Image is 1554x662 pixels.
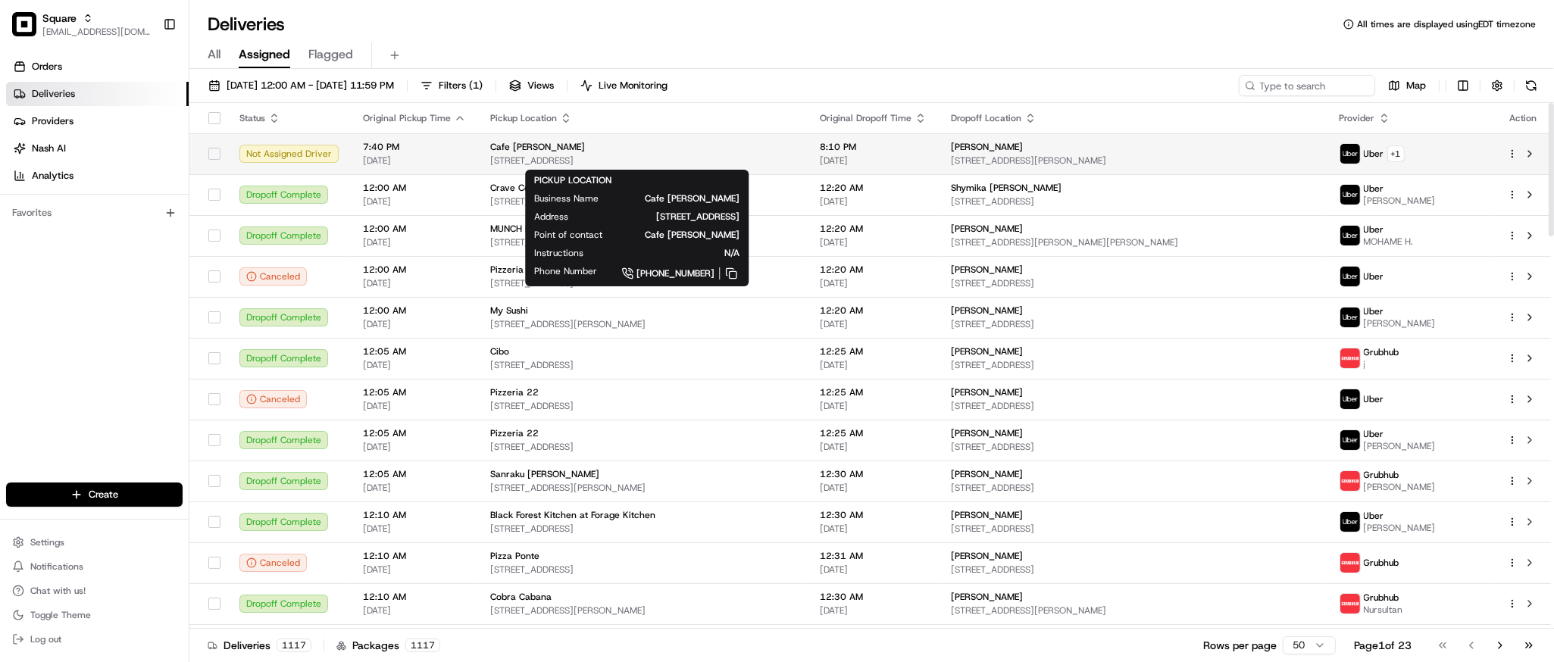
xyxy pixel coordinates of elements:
[363,468,466,480] span: 12:05 AM
[490,550,539,562] span: Pizza Ponte
[490,195,796,208] span: [STREET_ADDRESS]
[820,155,927,167] span: [DATE]
[1381,75,1433,96] button: Map
[1521,75,1542,96] button: Refresh
[490,112,557,124] span: Pickup Location
[15,221,27,233] div: 📗
[951,304,1023,317] span: [PERSON_NAME]
[42,11,77,26] button: Square
[1340,267,1360,286] img: uber-new-logo.jpeg
[1340,144,1360,164] img: uber-new-logo.jpeg
[363,236,466,248] span: [DATE]
[6,532,183,553] button: Settings
[623,192,739,205] span: Cafe [PERSON_NAME]
[820,468,927,480] span: 12:30 AM
[534,192,599,205] span: Business Name
[363,564,466,576] span: [DATE]
[32,169,73,183] span: Analytics
[1340,112,1375,124] span: Provider
[490,359,796,371] span: [STREET_ADDRESS]
[534,229,602,241] span: Point of contact
[239,390,307,408] button: Canceled
[1340,471,1360,491] img: 5e692f75ce7d37001a5d71f1
[208,45,220,64] span: All
[15,61,276,85] p: Welcome 👋
[1364,236,1414,248] span: MOHAME H.
[363,264,466,276] span: 12:00 AM
[363,523,466,535] span: [DATE]
[1507,112,1539,124] div: Action
[490,304,528,317] span: My Sushi
[490,345,509,358] span: Cibo
[42,26,151,38] button: [EMAIL_ADDRESS][DOMAIN_NAME]
[258,149,276,167] button: Start new chat
[6,604,183,626] button: Toggle Theme
[1364,440,1436,452] span: [PERSON_NAME]
[951,359,1315,371] span: [STREET_ADDRESS]
[32,87,75,101] span: Deliveries
[820,223,927,235] span: 12:20 AM
[1364,183,1384,195] span: Uber
[1364,522,1436,534] span: [PERSON_NAME]
[820,604,927,617] span: [DATE]
[534,211,568,223] span: Address
[951,277,1315,289] span: [STREET_ADDRESS]
[820,182,927,194] span: 12:20 AM
[490,400,796,412] span: [STREET_ADDRESS]
[820,345,927,358] span: 12:25 AM
[951,236,1315,248] span: [STREET_ADDRESS][PERSON_NAME][PERSON_NAME]
[363,182,466,194] span: 12:00 AM
[490,141,585,153] span: Cafe [PERSON_NAME]
[363,550,466,562] span: 12:10 AM
[1364,393,1384,405] span: Uber
[439,79,483,92] span: Filters
[820,304,927,317] span: 12:20 AM
[363,277,466,289] span: [DATE]
[6,55,189,79] a: Orders
[239,554,307,572] button: Canceled
[6,201,183,225] div: Favorites
[490,591,552,603] span: Cobra Cabana
[89,488,118,501] span: Create
[820,359,927,371] span: [DATE]
[951,427,1023,439] span: [PERSON_NAME]
[1364,604,1403,616] span: Nursultan
[414,75,489,96] button: Filters(1)
[490,564,796,576] span: [STREET_ADDRESS]
[820,564,927,576] span: [DATE]
[951,223,1023,235] span: [PERSON_NAME]
[820,427,927,439] span: 12:25 AM
[469,79,483,92] span: ( 1 )
[6,82,189,106] a: Deliveries
[820,400,927,412] span: [DATE]
[951,195,1315,208] span: [STREET_ADDRESS]
[490,155,796,167] span: [STREET_ADDRESS]
[1340,226,1360,245] img: uber-new-logo.jpeg
[405,639,440,652] div: 1117
[239,267,307,286] button: Canceled
[490,236,796,248] span: [STREET_ADDRESS]
[1340,553,1360,573] img: 5e692f75ce7d37001a5d71f1
[599,79,668,92] span: Live Monitoring
[1364,346,1399,358] span: Grubhub
[6,580,183,601] button: Chat with us!
[15,145,42,172] img: 1736555255976-a54dd68f-1ca7-489b-9aae-adbdc363a1c4
[1364,469,1399,481] span: Grubhub
[820,318,927,330] span: [DATE]
[239,45,290,64] span: Assigned
[336,638,440,653] div: Packages
[1340,348,1360,368] img: 5e692f75ce7d37001a5d71f1
[1354,638,1412,653] div: Page 1 of 23
[490,182,696,194] span: Crave Cookies of Puyallup, [GEOGRAPHIC_DATA]
[30,609,91,621] span: Toggle Theme
[490,223,556,235] span: MUNCH MOBILE
[534,174,611,186] span: PICKUP LOCATION
[6,482,183,507] button: Create
[363,155,466,167] span: [DATE]
[820,591,927,603] span: 12:30 AM
[208,12,285,36] h1: Deliveries
[593,211,739,223] span: [STREET_ADDRESS]
[32,142,66,155] span: Nash AI
[951,264,1023,276] span: [PERSON_NAME]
